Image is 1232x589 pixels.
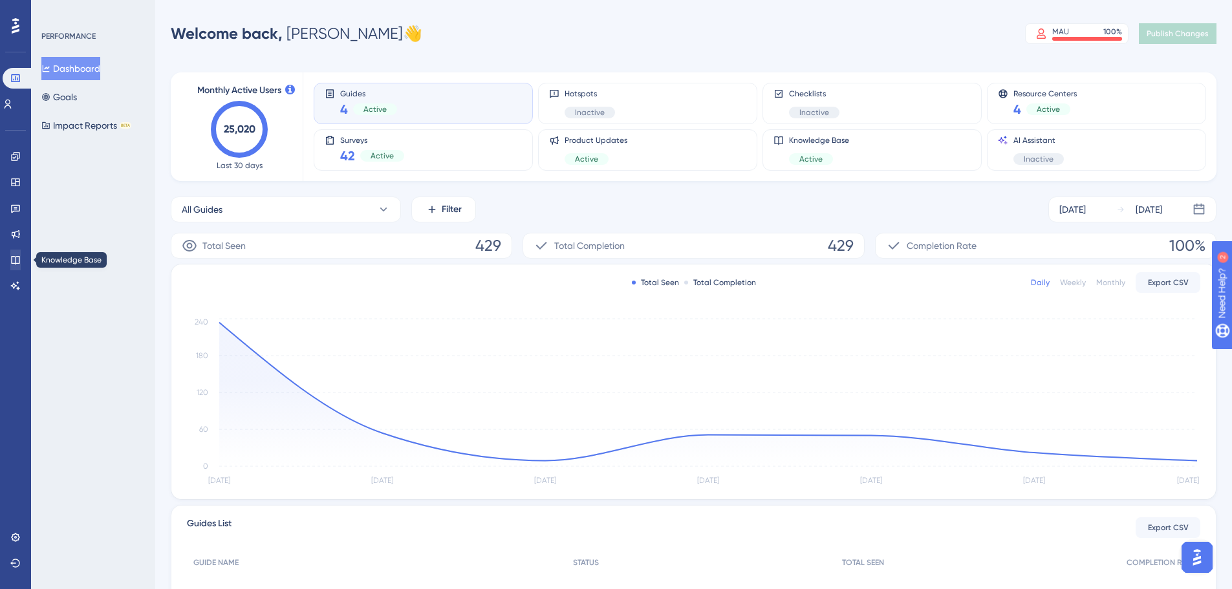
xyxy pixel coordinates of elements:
[203,462,208,471] tspan: 0
[1178,538,1216,577] iframe: UserGuiding AI Assistant Launcher
[684,277,756,288] div: Total Completion
[907,238,977,253] span: Completion Rate
[799,107,829,118] span: Inactive
[187,516,232,539] span: Guides List
[193,557,239,568] span: GUIDE NAME
[411,197,476,222] button: Filter
[371,151,394,161] span: Active
[442,202,462,217] span: Filter
[171,23,422,44] div: [PERSON_NAME] 👋
[697,476,719,485] tspan: [DATE]
[534,476,556,485] tspan: [DATE]
[340,135,404,144] span: Surveys
[1177,476,1199,485] tspan: [DATE]
[565,89,615,99] span: Hotspots
[171,197,401,222] button: All Guides
[799,154,823,164] span: Active
[199,425,208,434] tspan: 60
[828,235,854,256] span: 429
[1037,104,1060,114] span: Active
[1013,89,1077,98] span: Resource Centers
[575,154,598,164] span: Active
[202,238,246,253] span: Total Seen
[217,160,263,171] span: Last 30 days
[1023,476,1045,485] tspan: [DATE]
[196,351,208,360] tspan: 180
[1139,23,1216,44] button: Publish Changes
[554,238,625,253] span: Total Completion
[1169,235,1205,256] span: 100%
[197,83,281,98] span: Monthly Active Users
[30,3,81,19] span: Need Help?
[1096,277,1125,288] div: Monthly
[41,114,131,137] button: Impact ReportsBETA
[340,147,355,165] span: 42
[1148,277,1189,288] span: Export CSV
[860,476,882,485] tspan: [DATE]
[1059,202,1086,217] div: [DATE]
[1103,27,1122,37] div: 100 %
[182,202,222,217] span: All Guides
[340,100,348,118] span: 4
[224,123,255,135] text: 25,020
[842,557,884,568] span: TOTAL SEEN
[41,57,100,80] button: Dashboard
[1136,517,1200,538] button: Export CSV
[340,89,397,98] span: Guides
[171,24,283,43] span: Welcome back,
[565,135,627,145] span: Product Updates
[789,89,839,99] span: Checklists
[1013,135,1064,145] span: AI Assistant
[475,235,501,256] span: 429
[1136,202,1162,217] div: [DATE]
[197,388,208,397] tspan: 120
[120,122,131,129] div: BETA
[789,135,849,145] span: Knowledge Base
[1024,154,1054,164] span: Inactive
[363,104,387,114] span: Active
[195,317,208,327] tspan: 240
[1052,27,1069,37] div: MAU
[90,6,94,17] div: 2
[208,476,230,485] tspan: [DATE]
[1013,100,1021,118] span: 4
[1147,28,1209,39] span: Publish Changes
[41,85,77,109] button: Goals
[371,476,393,485] tspan: [DATE]
[41,31,96,41] div: PERFORMANCE
[1127,557,1194,568] span: COMPLETION RATE
[573,557,599,568] span: STATUS
[1060,277,1086,288] div: Weekly
[575,107,605,118] span: Inactive
[1031,277,1050,288] div: Daily
[632,277,679,288] div: Total Seen
[1136,272,1200,293] button: Export CSV
[1148,522,1189,533] span: Export CSV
